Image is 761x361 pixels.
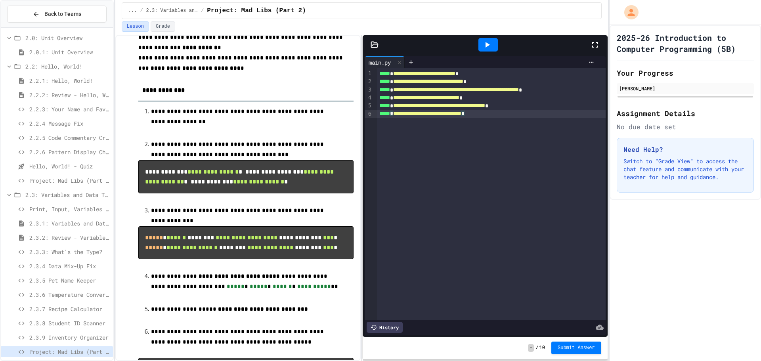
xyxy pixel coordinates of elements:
p: Switch to "Grade View" to access the chat feature and communicate with your teacher for help and ... [623,157,747,181]
h1: 2025-26 Introduction to Computer Programming (5B) [617,32,754,54]
div: 2 [365,78,373,86]
span: 2.3.4 Data Mix-Up Fix [29,262,110,270]
span: Project: Mad Libs (Part 1) [29,176,110,185]
span: 2.0: Unit Overview [25,34,110,42]
span: 2.3.8 Student ID Scanner [29,319,110,327]
span: 2.3: Variables and Data Types [146,8,198,14]
span: 2.2.6 Pattern Display Challenge [29,148,110,156]
span: / [201,8,204,14]
h2: Assignment Details [617,108,754,119]
div: 3 [365,86,373,94]
button: Lesson [122,21,149,32]
span: 2.0.1: Unit Overview [29,48,110,56]
span: 2.3.9 Inventory Organizer [29,333,110,342]
span: 10 [539,345,545,351]
span: / [140,8,143,14]
span: 2.3: Variables and Data Types [25,191,110,199]
span: 2.2.4 Message Fix [29,119,110,128]
div: History [367,322,403,333]
span: Project: Mad Libs (Part 2) [29,348,110,356]
h2: Your Progress [617,67,754,78]
span: 2.2.5 Code Commentary Creator [29,134,110,142]
div: [PERSON_NAME] [619,85,751,92]
span: Submit Answer [558,345,595,351]
span: 2.3.5 Pet Name Keeper [29,276,110,285]
span: Project: Mad Libs (Part 2) [207,6,306,15]
div: 5 [365,102,373,110]
span: ... [128,8,137,14]
span: 2.3.2: Review - Variables and Data Types [29,233,110,242]
div: main.py [365,58,395,67]
button: Back to Teams [7,6,107,23]
span: Print, Input, Variables & Data Types Review [29,205,110,213]
button: Submit Answer [551,342,601,354]
span: 2.3.7 Recipe Calculator [29,305,110,313]
span: - [528,344,534,352]
span: 2.3.6 Temperature Converter [29,290,110,299]
button: Grade [151,21,175,32]
span: / [535,345,538,351]
div: 6 [365,110,373,118]
span: 2.3.3: What's the Type? [29,248,110,256]
div: 4 [365,94,373,102]
div: main.py [365,56,405,68]
span: Back to Teams [44,10,81,18]
span: 2.3.1: Variables and Data Types [29,219,110,227]
div: My Account [616,3,641,21]
div: No due date set [617,122,754,132]
span: 2.2.1: Hello, World! [29,76,110,85]
span: 2.2: Hello, World! [25,62,110,71]
h3: Need Help? [623,145,747,154]
span: Hello, World! - Quiz [29,162,110,170]
span: 2.2.2: Review - Hello, World! [29,91,110,99]
span: 2.2.3: Your Name and Favorite Movie [29,105,110,113]
div: 1 [365,70,373,78]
